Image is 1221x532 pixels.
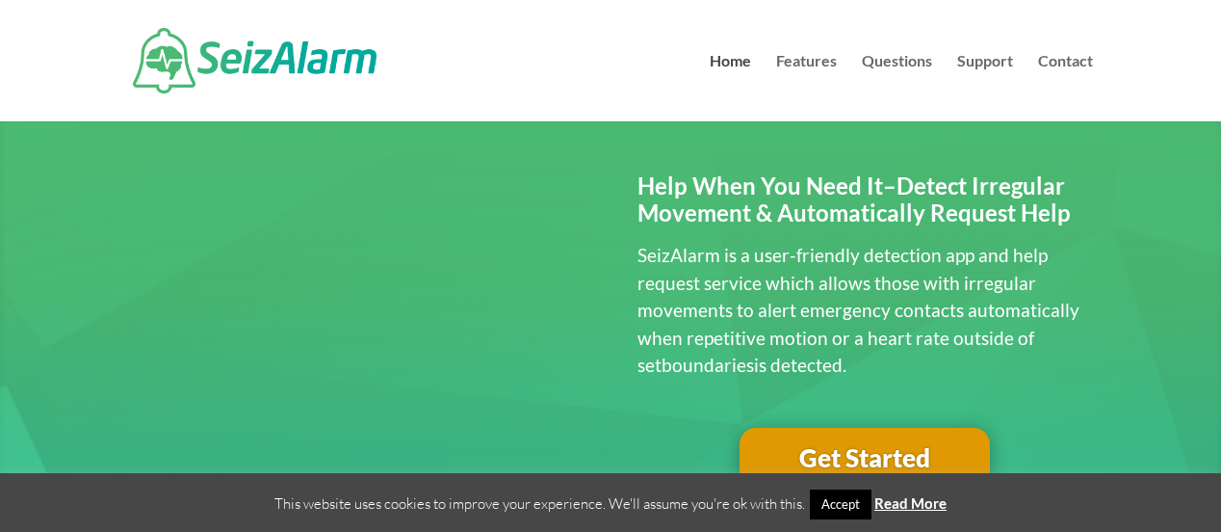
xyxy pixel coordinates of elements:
span: boundaries [662,354,754,376]
p: SeizAlarm is a user-friendly detection app and help request service which allows those with irreg... [637,242,1093,380]
a: Questions [862,54,932,121]
a: Accept [810,490,871,519]
a: Home [710,54,751,121]
a: Contact [1038,54,1093,121]
a: Features [776,54,837,121]
img: SeizAlarm [133,28,377,93]
a: Support [957,54,1013,121]
h2: Help When You Need It–Detect Irregular Movement & Automatically Request Help [637,173,1093,238]
a: Read More [874,494,947,512]
span: This website uses cookies to improve your experience. We'll assume you're ok with this. [274,494,947,513]
a: Get Started [740,428,990,490]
